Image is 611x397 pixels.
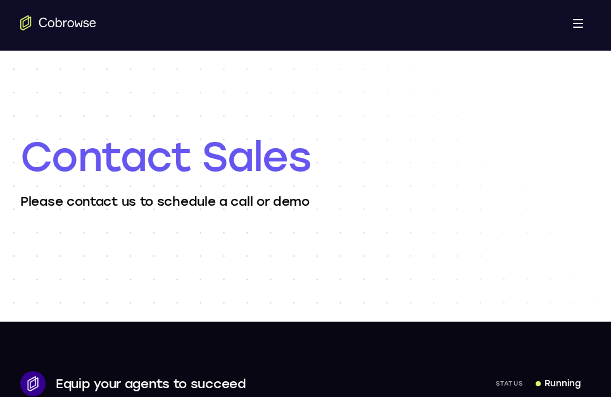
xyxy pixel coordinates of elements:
a: Go to the home page [20,15,96,30]
div: Running [545,377,581,390]
a: Running [531,372,586,395]
p: Please contact us to schedule a call or demo [20,192,591,210]
span: Equip your agents to succeed [56,376,246,391]
div: Status [491,375,529,393]
h1: Contact Sales [20,132,591,182]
